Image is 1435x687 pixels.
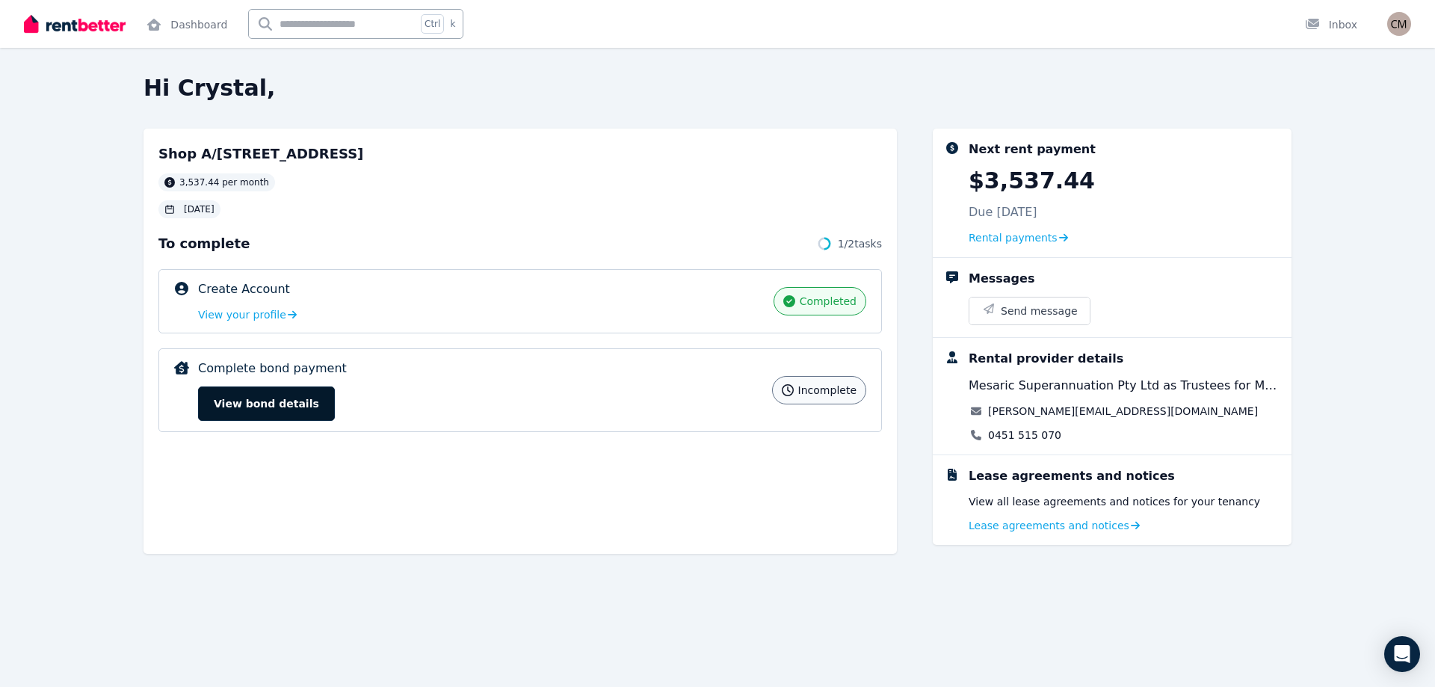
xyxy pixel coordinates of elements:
div: Inbox [1305,17,1357,32]
img: RentBetter [24,13,126,35]
span: [DATE] [184,203,215,215]
a: Rental payments [969,230,1068,245]
span: Ctrl [421,14,444,34]
img: Complete bond payment [174,361,189,375]
p: Create Account [198,280,290,298]
h2: Hi Crystal, [143,75,1291,102]
a: Lease agreements and notices [969,518,1140,533]
div: Lease agreements and notices [969,467,1175,485]
span: k [450,18,455,30]
button: Send message [969,298,1090,324]
p: $3,537.44 [969,167,1095,194]
a: View your profile [198,307,297,322]
h2: Shop A/[STREET_ADDRESS] [158,144,363,164]
p: Complete bond payment [198,360,347,378]
img: Crystal Mountain [1387,12,1411,36]
span: 1 / 2 tasks [838,236,882,251]
span: To complete [158,233,250,254]
div: Open Intercom Messenger [1384,636,1420,672]
p: View all lease agreements and notices for your tenancy [969,494,1260,509]
span: Mesaric Superannuation Pty Ltd as Trustees for Mesaric Gen Super Fund [969,377,1280,395]
span: completed [800,294,857,309]
p: Due [DATE] [969,203,1037,221]
span: Rental payments [969,230,1058,245]
span: incomplete [798,383,857,398]
a: [PERSON_NAME][EMAIL_ADDRESS][DOMAIN_NAME] [988,404,1258,419]
span: 3,537.44 per month [179,176,269,188]
span: View your profile [198,307,286,322]
div: Messages [969,270,1034,288]
button: View bond details [198,386,335,421]
div: Next rent payment [969,141,1096,158]
div: Rental provider details [969,350,1123,368]
a: 0451 515 070 [988,428,1061,443]
span: Send message [1001,304,1078,318]
span: Lease agreements and notices [969,518,1129,533]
